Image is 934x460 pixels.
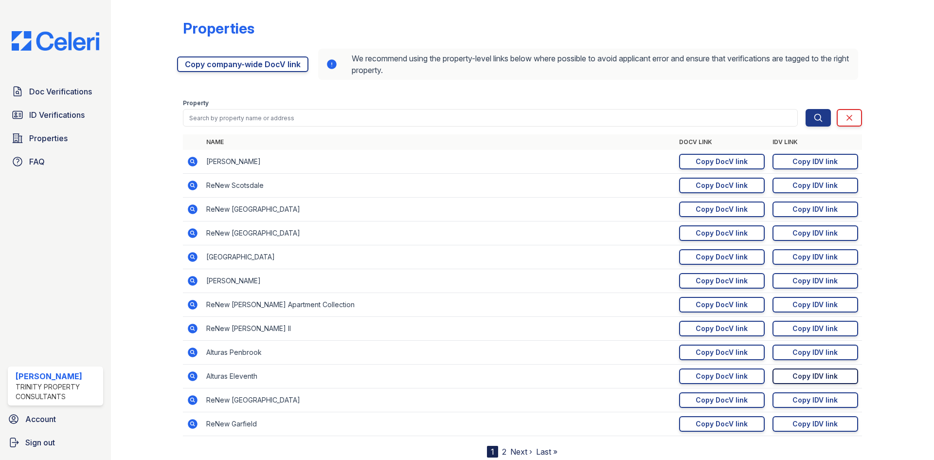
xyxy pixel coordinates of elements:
span: Doc Verifications [29,86,92,97]
a: Copy DocV link [679,249,765,265]
a: Copy IDV link [772,368,858,384]
div: Copy IDV link [792,181,838,190]
th: DocV Link [675,134,769,150]
a: Copy IDV link [772,345,858,360]
div: Copy IDV link [792,276,838,286]
td: ReNew [GEOGRAPHIC_DATA] [202,388,675,412]
td: ReNew Garfield [202,412,675,436]
td: [PERSON_NAME] [202,150,675,174]
div: Copy DocV link [696,371,748,381]
div: Copy IDV link [792,371,838,381]
a: Copy IDV link [772,321,858,336]
a: Copy DocV link [679,225,765,241]
input: Search by property name or address [183,109,798,127]
a: Account [4,409,107,429]
span: ID Verifications [29,109,85,121]
a: Copy IDV link [772,392,858,408]
a: Copy IDV link [772,178,858,193]
div: Copy DocV link [696,276,748,286]
div: Properties [183,19,254,37]
div: Copy IDV link [792,228,838,238]
a: FAQ [8,152,103,171]
a: Last » [536,447,557,457]
div: Trinity Property Consultants [16,382,99,402]
a: Copy IDV link [772,416,858,432]
div: Copy DocV link [696,395,748,405]
td: ReNew [GEOGRAPHIC_DATA] [202,198,675,221]
div: Copy DocV link [696,300,748,310]
a: Copy DocV link [679,202,765,217]
td: ReNew [PERSON_NAME] Apartment Collection [202,293,675,317]
div: Copy IDV link [792,324,838,333]
td: Alturas Eleventh [202,365,675,388]
a: 2 [502,447,506,457]
a: Copy DocV link [679,368,765,384]
div: Copy IDV link [792,395,838,405]
a: Copy IDV link [772,225,858,241]
span: Properties [29,132,68,144]
div: Copy DocV link [696,157,748,166]
a: Doc Verifications [8,82,103,101]
a: Copy IDV link [772,273,858,289]
div: Copy IDV link [792,157,838,166]
a: Copy IDV link [772,154,858,169]
td: [GEOGRAPHIC_DATA] [202,245,675,269]
td: [PERSON_NAME] [202,269,675,293]
div: Copy DocV link [696,181,748,190]
div: Copy DocV link [696,228,748,238]
a: Sign out [4,433,107,452]
div: Copy DocV link [696,204,748,214]
span: Account [25,413,56,425]
th: IDV Link [769,134,862,150]
a: Copy DocV link [679,273,765,289]
td: ReNew [PERSON_NAME] II [202,317,675,341]
div: Copy DocV link [696,419,748,429]
th: Name [202,134,675,150]
a: Copy DocV link [679,321,765,336]
img: CE_Logo_Blue-a8612792a0a2168367f1c8372b55b34899dd931a85d93a1a3d3e32e68fde9ad4.png [4,31,107,51]
a: Copy DocV link [679,392,765,408]
div: Copy IDV link [792,348,838,357]
a: Properties [8,129,103,148]
a: Copy DocV link [679,297,765,313]
div: [PERSON_NAME] [16,370,99,382]
div: 1 [487,446,498,458]
a: Copy DocV link [679,154,765,169]
div: Copy DocV link [696,252,748,262]
div: Copy DocV link [696,324,748,333]
span: Sign out [25,437,55,448]
a: Copy DocV link [679,345,765,360]
a: Next › [510,447,532,457]
div: Copy IDV link [792,419,838,429]
a: Copy DocV link [679,178,765,193]
span: FAQ [29,156,45,167]
div: Copy IDV link [792,252,838,262]
a: Copy IDV link [772,297,858,313]
a: ID Verifications [8,105,103,125]
label: Property [183,99,209,107]
a: Copy IDV link [772,202,858,217]
a: Copy DocV link [679,416,765,432]
a: Copy company-wide DocV link [177,56,308,72]
div: Copy IDV link [792,204,838,214]
a: Copy IDV link [772,249,858,265]
div: Copy IDV link [792,300,838,310]
td: ReNew Scotsdale [202,174,675,198]
td: ReNew [GEOGRAPHIC_DATA] [202,221,675,245]
td: Alturas Penbrook [202,341,675,365]
div: Copy DocV link [696,348,748,357]
div: We recommend using the property-level links below where possible to avoid applicant error and ens... [318,49,858,80]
